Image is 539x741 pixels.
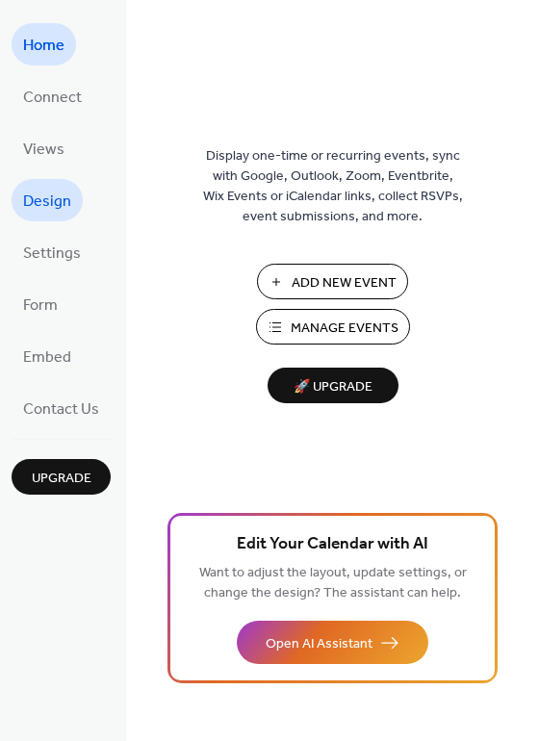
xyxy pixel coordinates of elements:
[32,469,91,489] span: Upgrade
[291,319,398,339] span: Manage Events
[199,560,467,606] span: Want to adjust the layout, update settings, or change the design? The assistant can help.
[257,264,408,299] button: Add New Event
[12,283,69,325] a: Form
[256,309,410,345] button: Manage Events
[12,459,111,495] button: Upgrade
[12,179,83,221] a: Design
[279,374,387,400] span: 🚀 Upgrade
[23,83,82,114] span: Connect
[12,231,92,273] a: Settings
[23,343,71,373] span: Embed
[12,23,76,65] a: Home
[237,621,428,664] button: Open AI Assistant
[237,531,428,558] span: Edit Your Calendar with AI
[203,146,463,227] span: Display one-time or recurring events, sync with Google, Outlook, Zoom, Eventbrite, Wix Events or ...
[12,335,83,377] a: Embed
[12,75,93,117] a: Connect
[12,387,111,429] a: Contact Us
[23,291,58,321] span: Form
[292,273,397,294] span: Add New Event
[23,135,64,166] span: Views
[23,187,71,217] span: Design
[268,368,398,403] button: 🚀 Upgrade
[266,634,372,654] span: Open AI Assistant
[23,239,81,269] span: Settings
[23,31,64,62] span: Home
[23,395,99,425] span: Contact Us
[12,127,76,169] a: Views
